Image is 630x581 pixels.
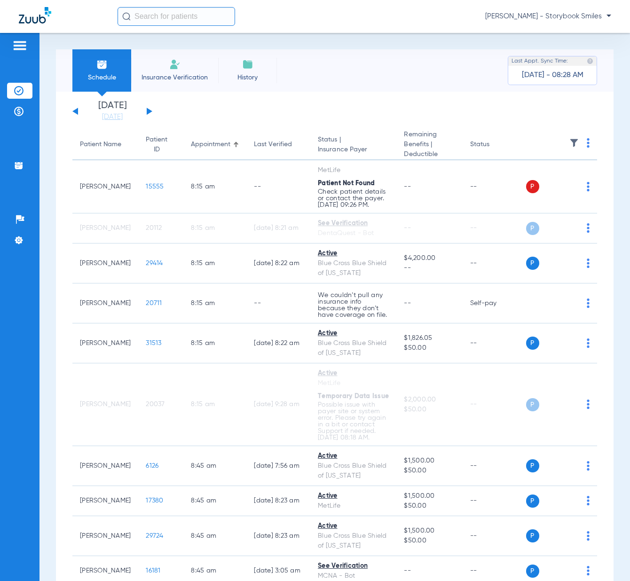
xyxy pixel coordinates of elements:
[72,160,138,213] td: [PERSON_NAME]
[318,188,389,208] p: Check patient details or contact the payer. [DATE] 09:26 PM.
[318,249,389,259] div: Active
[463,243,526,283] td: --
[146,225,162,231] span: 20112
[526,398,539,411] span: P
[225,73,270,82] span: History
[169,59,181,70] img: Manual Insurance Verification
[80,140,131,149] div: Patient Name
[318,501,389,511] div: MetLife
[72,446,138,486] td: [PERSON_NAME]
[79,73,124,82] span: Schedule
[318,219,389,228] div: See Verification
[183,213,246,243] td: 8:15 AM
[146,300,162,306] span: 20711
[183,363,246,446] td: 8:15 AM
[587,400,590,409] img: group-dot-blue.svg
[318,401,389,441] p: Possible issue with payer site or system error. Please try again in a bit or contact Support if n...
[183,283,246,323] td: 8:15 AM
[404,405,455,415] span: $50.00
[404,501,455,511] span: $50.00
[84,112,141,122] a: [DATE]
[404,466,455,476] span: $50.00
[566,259,575,268] img: x.svg
[146,401,165,408] span: 20037
[246,486,310,516] td: [DATE] 8:23 AM
[254,140,303,149] div: Last Verified
[566,223,575,233] img: x.svg
[404,526,455,536] span: $1,500.00
[526,529,539,542] span: P
[191,140,239,149] div: Appointment
[318,451,389,461] div: Active
[246,446,310,486] td: [DATE] 7:56 AM
[318,180,375,187] span: Patient Not Found
[396,130,462,160] th: Remaining Benefits |
[512,56,568,66] span: Last Appt. Sync Time:
[318,521,389,531] div: Active
[80,140,121,149] div: Patient Name
[463,363,526,446] td: --
[566,461,575,471] img: x.svg
[146,497,163,504] span: 17380
[566,400,575,409] img: x.svg
[587,223,590,233] img: group-dot-blue.svg
[463,486,526,516] td: --
[587,531,590,541] img: group-dot-blue.svg
[146,533,163,539] span: 29724
[183,160,246,213] td: 8:15 AM
[146,463,158,469] span: 6126
[146,567,160,574] span: 16181
[587,566,590,575] img: group-dot-blue.svg
[138,73,211,82] span: Insurance Verification
[404,567,411,574] span: --
[318,461,389,481] div: Blue Cross Blue Shield of [US_STATE]
[246,160,310,213] td: --
[566,496,575,505] img: x.svg
[318,329,389,338] div: Active
[485,12,611,21] span: [PERSON_NAME] - Storybook Smiles
[587,182,590,191] img: group-dot-blue.svg
[246,243,310,283] td: [DATE] 8:22 AM
[566,298,575,308] img: x.svg
[146,183,164,190] span: 15555
[318,531,389,551] div: Blue Cross Blue Shield of [US_STATE]
[522,71,583,80] span: [DATE] - 08:28 AM
[72,516,138,556] td: [PERSON_NAME]
[463,160,526,213] td: --
[84,101,141,122] li: [DATE]
[183,446,246,486] td: 8:45 AM
[146,260,163,267] span: 29414
[246,363,310,446] td: [DATE] 9:28 AM
[254,140,292,149] div: Last Verified
[72,363,138,446] td: [PERSON_NAME]
[569,138,579,148] img: filter.svg
[404,343,455,353] span: $50.00
[318,491,389,501] div: Active
[318,165,389,175] div: MetLife
[587,338,590,348] img: group-dot-blue.svg
[183,243,246,283] td: 8:15 AM
[72,486,138,516] td: [PERSON_NAME]
[404,263,455,273] span: --
[566,182,575,191] img: x.svg
[318,561,389,571] div: See Verification
[118,7,235,26] input: Search for patients
[404,225,411,231] span: --
[183,516,246,556] td: 8:45 AM
[526,180,539,193] span: P
[183,323,246,363] td: 8:15 AM
[404,300,411,306] span: --
[96,59,108,70] img: Schedule
[463,446,526,486] td: --
[246,283,310,323] td: --
[404,395,455,405] span: $2,000.00
[246,516,310,556] td: [DATE] 8:23 AM
[463,283,526,323] td: Self-pay
[526,222,539,235] span: P
[566,566,575,575] img: x.svg
[19,7,51,24] img: Zuub Logo
[404,149,455,159] span: Deductible
[318,369,389,378] div: Active
[587,138,590,148] img: group-dot-blue.svg
[318,338,389,358] div: Blue Cross Blue Shield of [US_STATE]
